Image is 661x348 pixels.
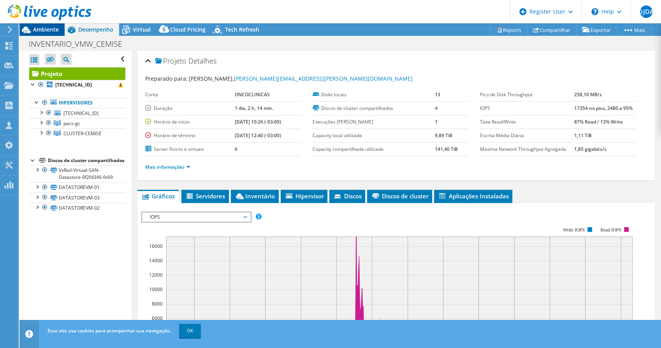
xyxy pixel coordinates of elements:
[480,104,574,112] label: IOPS
[149,243,163,249] text: 16000
[47,327,171,334] span: Esse site usa cookies para acompanhar sua navegação.
[576,24,617,36] a: Exportar
[145,104,235,112] label: Duração
[29,108,125,118] a: [TECHNICAL_ID]
[435,132,452,139] b: 9,89 TiB
[574,146,607,152] b: 1,85 gigabits/s
[63,120,80,127] span: pacs-gc
[234,75,412,82] a: [PERSON_NAME][EMAIL_ADDRESS][PERSON_NAME][DOMAIN_NAME]
[313,118,435,126] label: Execuções [PERSON_NAME]
[185,192,225,200] span: Servidores
[601,227,622,233] text: Read IOPS
[617,24,651,36] a: Mais
[63,130,102,137] span: CLUSTER-CEMISE
[235,132,281,139] b: [DATE] 12:40 (-03:00)
[435,118,438,125] b: 1
[225,26,259,33] span: Tech Refresh
[170,26,206,33] span: Cloud Pricing
[563,227,585,233] text: Write IOPS
[25,40,134,48] h1: INVENTARIO_VMW_CEMISE
[235,105,273,111] b: 1 dia, 2 h, 14 min.
[149,286,163,293] text: 10000
[145,91,235,99] label: Conta
[29,182,125,193] a: DATASTOREVM-01
[63,110,98,117] span: [TECHNICAL_ID]
[133,26,151,33] span: Virtual
[152,315,163,322] text: 6000
[188,56,216,65] span: Detalhes
[313,104,435,112] label: Discos de cluster compartilhados
[145,118,235,126] label: Horário de início
[29,165,125,182] a: VxRail-Virtual-SAN-Datastore-9f2fd346-fe69
[29,128,125,138] a: CLUSTER-CEMISE
[527,24,577,36] a: Compartilhar
[235,91,270,98] b: ONCOCLINICAS
[235,118,281,125] b: [DATE] 10:26 (-03:00)
[155,57,186,65] span: Projeto
[235,146,237,152] b: 6
[145,132,235,140] label: Horário de término
[29,80,125,90] a: [TECHNICAL_ID]
[333,192,361,200] span: Discos
[438,192,508,200] span: Aplicações Instaladas
[574,105,633,111] b: 17354 no pico, 2480 a 95%
[146,212,246,222] span: IOPS
[313,91,435,99] label: Disks locais
[235,192,275,200] span: Inventário
[490,24,527,36] a: Reports
[55,81,92,88] b: [TECHNICAL_ID]
[574,91,602,98] b: 258,10 MB/s
[33,26,59,33] span: Ambiente
[29,203,125,213] a: DATASTOREVM-02
[574,118,623,125] b: 87% Read / 13% Write
[640,5,652,18] span: DJDA
[371,192,428,200] span: Discos de cluster
[29,193,125,203] a: DATASTOREVM-03
[145,75,188,82] label: Preparado para:
[313,132,435,140] label: Capacity local utilizada
[435,146,458,152] b: 141,40 TiB
[480,132,574,140] label: Escrita Média Diária
[480,91,574,99] label: Pico de Disk Throughput
[435,105,438,111] b: 4
[149,257,163,264] text: 14000
[285,192,323,200] span: Hipervisor
[29,98,125,108] a: Hipervisores
[48,156,125,165] div: Discos de cluster compartilhados
[141,192,175,200] span: Gráficos
[480,145,574,153] label: Maxima Network Throughput Agregada
[435,91,440,98] b: 13
[574,132,592,139] b: 1,11 TiB
[591,8,598,15] svg: \n
[29,118,125,128] a: pacs-gc
[179,324,201,338] a: OK
[78,26,113,33] span: Desempenho
[189,75,412,82] span: [PERSON_NAME],
[145,164,190,170] a: Mais informações
[149,272,163,278] text: 12000
[29,67,125,80] a: Projeto
[313,145,435,153] label: Capacity compartilhada utilizada
[145,145,235,153] label: Server físicos e virtuais
[152,300,163,307] text: 8000
[480,118,574,126] label: Taxa Read/Write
